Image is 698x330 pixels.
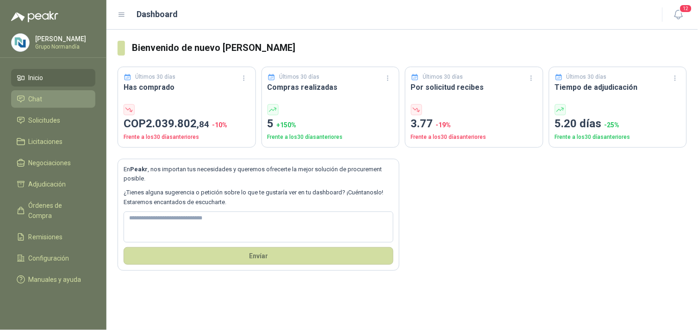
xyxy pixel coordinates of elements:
p: 3.77 [411,115,537,133]
a: Remisiones [11,228,95,246]
a: Órdenes de Compra [11,197,95,224]
p: Últimos 30 días [567,73,607,81]
h3: Compras realizadas [268,81,394,93]
h3: Has comprado [124,81,250,93]
h3: Por solicitud recibes [411,81,537,93]
span: Adjudicación [29,179,66,189]
span: -10 % [212,121,227,129]
a: Chat [11,90,95,108]
p: COP [124,115,250,133]
a: Inicio [11,69,95,87]
p: 5 [268,115,394,133]
span: Órdenes de Compra [29,200,87,221]
button: Envíar [124,247,393,265]
p: Frente a los 30 días anteriores [555,133,681,142]
img: Logo peakr [11,11,58,22]
span: + 150 % [277,121,297,129]
span: Configuración [29,253,69,263]
button: 12 [670,6,687,23]
a: Configuración [11,249,95,267]
span: Chat [29,94,43,104]
span: Licitaciones [29,137,63,147]
a: Licitaciones [11,133,95,150]
span: -19 % [436,121,451,129]
a: Negociaciones [11,154,95,172]
img: Company Logo [12,34,29,51]
p: Frente a los 30 días anteriores [411,133,537,142]
p: Últimos 30 días [136,73,176,81]
h1: Dashboard [137,8,178,21]
span: Remisiones [29,232,63,242]
p: [PERSON_NAME] [35,36,93,42]
b: Peakr [130,166,148,173]
p: Frente a los 30 días anteriores [268,133,394,142]
span: -25 % [605,121,620,129]
a: Solicitudes [11,112,95,129]
a: Adjudicación [11,175,95,193]
span: Solicitudes [29,115,61,125]
span: 2.039.802 [146,117,209,130]
p: Grupo Normandía [35,44,93,50]
span: ,84 [197,119,209,130]
p: En , nos importan tus necesidades y queremos ofrecerte la mejor solución de procurement posible. [124,165,393,184]
p: Frente a los 30 días anteriores [124,133,250,142]
span: 12 [679,4,692,13]
span: Negociaciones [29,158,71,168]
h3: Tiempo de adjudicación [555,81,681,93]
p: 5.20 días [555,115,681,133]
h3: Bienvenido de nuevo [PERSON_NAME] [132,41,687,55]
p: Últimos 30 días [423,73,463,81]
span: Inicio [29,73,44,83]
a: Manuales y ayuda [11,271,95,288]
p: Últimos 30 días [279,73,319,81]
p: ¿Tienes alguna sugerencia o petición sobre lo que te gustaría ver en tu dashboard? ¡Cuéntanoslo! ... [124,188,393,207]
span: Manuales y ayuda [29,274,81,285]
